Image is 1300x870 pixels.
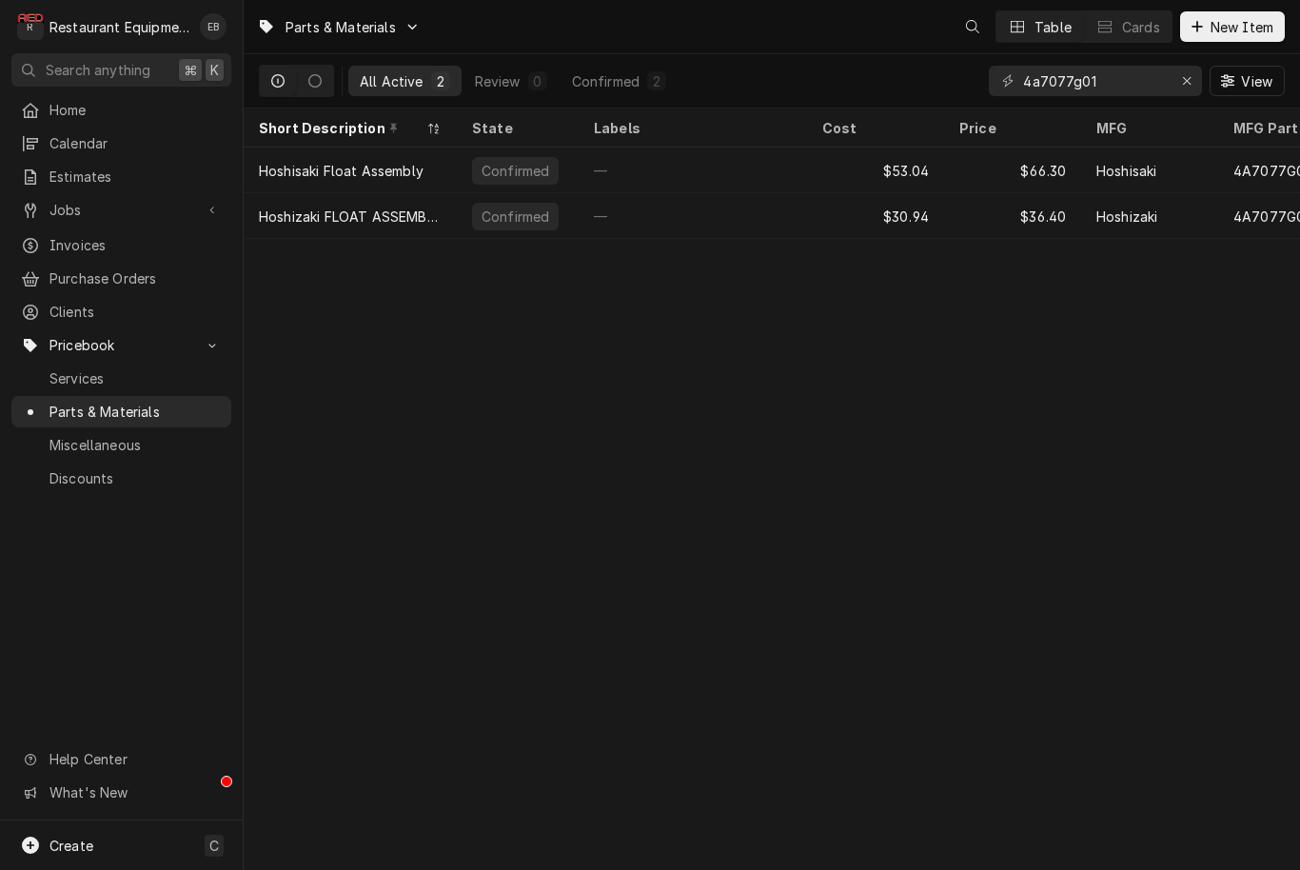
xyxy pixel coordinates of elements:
button: Erase input [1172,66,1202,96]
a: Parts & Materials [11,396,231,427]
a: Calendar [11,128,231,159]
div: $36.40 [944,193,1081,239]
span: Invoices [49,235,222,255]
span: Services [49,368,222,388]
div: Table [1034,17,1072,37]
div: 2 [435,71,446,91]
span: What's New [49,782,220,802]
button: View [1210,66,1285,96]
a: Go to What's New [11,777,231,808]
span: New Item [1207,17,1277,37]
div: 2 [651,71,662,91]
a: Services [11,363,231,394]
div: $53.04 [807,148,944,193]
div: Price [959,118,1062,138]
div: R [17,13,44,40]
div: 0 [532,71,543,91]
div: All Active [360,71,423,91]
div: State [472,118,560,138]
div: Hoshizaki FLOAT ASSEMBLY [259,207,442,227]
div: Hoshisaki [1096,161,1156,181]
a: Discounts [11,463,231,494]
a: Go to Jobs [11,194,231,226]
span: Purchase Orders [49,268,222,288]
div: Confirmed [480,207,551,227]
div: Hoshisaki Float Assembly [259,161,423,181]
a: Clients [11,296,231,327]
div: Hoshizaki [1096,207,1157,227]
span: Create [49,838,93,854]
a: Go to Pricebook [11,329,231,361]
span: Parts & Materials [286,17,396,37]
span: Miscellaneous [49,435,222,455]
div: Emily Bird's Avatar [200,13,227,40]
a: Go to Parts & Materials [249,11,428,43]
div: $66.30 [944,148,1081,193]
span: Pricebook [49,335,193,355]
div: Confirmed [572,71,640,91]
span: Home [49,100,222,120]
span: Calendar [49,133,222,153]
a: Invoices [11,229,231,261]
span: Parts & Materials [49,402,222,422]
span: Discounts [49,468,222,488]
div: Restaurant Equipment Diagnostics's Avatar [17,13,44,40]
a: Miscellaneous [11,429,231,461]
button: New Item [1180,11,1285,42]
div: Short Description [259,118,423,138]
a: Purchase Orders [11,263,231,294]
a: Go to Help Center [11,743,231,775]
div: — [579,193,807,239]
a: Estimates [11,161,231,192]
div: EB [200,13,227,40]
div: Confirmed [480,161,551,181]
button: Open search [957,11,988,42]
div: — [579,148,807,193]
div: Labels [594,118,792,138]
span: K [210,60,219,80]
div: MFG [1096,118,1199,138]
span: Jobs [49,200,193,220]
div: $30.94 [807,193,944,239]
span: Clients [49,302,222,322]
span: Estimates [49,167,222,187]
span: Search anything [46,60,150,80]
span: Help Center [49,749,220,769]
div: Cards [1122,17,1160,37]
span: C [209,836,219,856]
span: View [1237,71,1276,91]
button: Search anything⌘K [11,53,231,87]
div: Cost [822,118,925,138]
div: Review [475,71,521,91]
div: Restaurant Equipment Diagnostics [49,17,189,37]
a: Home [11,94,231,126]
span: ⌘ [184,60,197,80]
input: Keyword search [1023,66,1166,96]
